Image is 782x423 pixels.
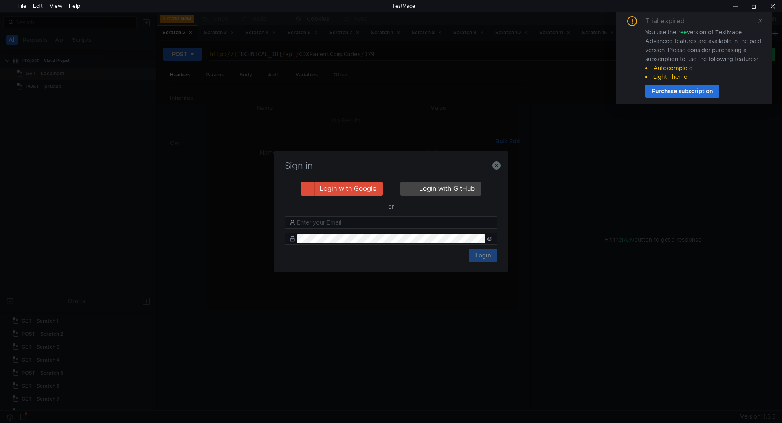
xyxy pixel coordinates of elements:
li: Light Theme [645,72,762,81]
button: Purchase subscription [645,85,719,98]
button: Login with Google [301,182,383,196]
div: Trial expired [645,16,694,26]
div: You use the version of TestMace. Advanced features are available in the paid version. Please cons... [645,28,762,81]
div: — or — [285,202,497,211]
input: Enter your Email [297,218,492,227]
h3: Sign in [283,161,499,171]
li: Autocomplete [645,63,762,72]
button: Login with GitHub [400,182,481,196]
span: free [676,28,687,36]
